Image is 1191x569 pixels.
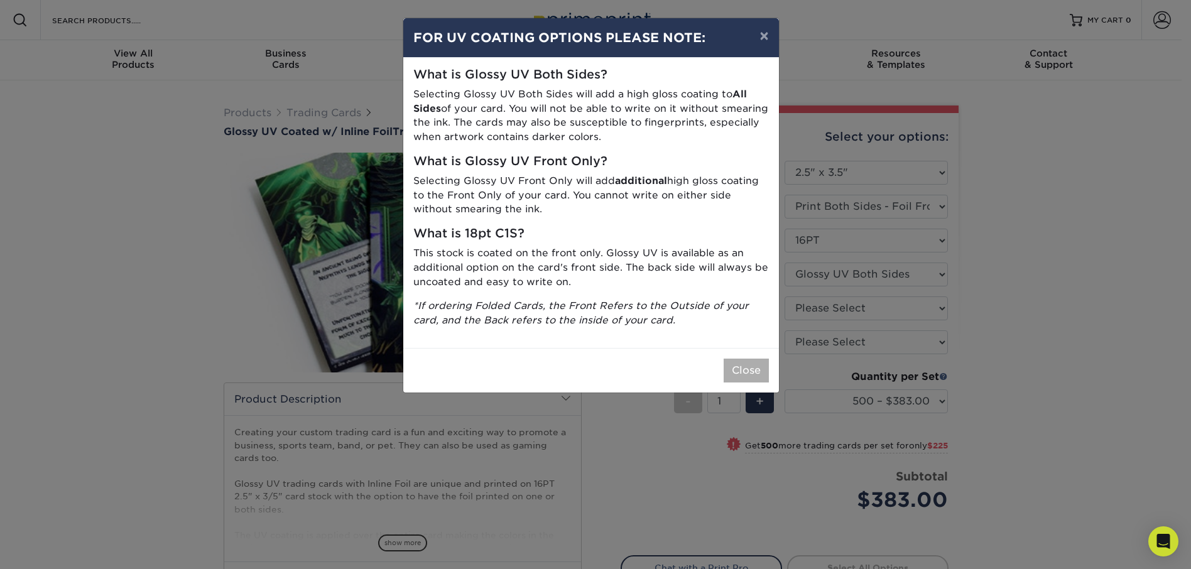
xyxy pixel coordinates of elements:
[1148,526,1178,556] div: Open Intercom Messenger
[615,175,667,187] strong: additional
[413,28,769,47] h4: FOR UV COATING OPTIONS PLEASE NOTE:
[413,88,747,114] strong: All Sides
[413,227,769,241] h5: What is 18pt C1S?
[413,174,769,217] p: Selecting Glossy UV Front Only will add high gloss coating to the Front Only of your card. You ca...
[413,68,769,82] h5: What is Glossy UV Both Sides?
[413,300,749,326] i: *If ordering Folded Cards, the Front Refers to the Outside of your card, and the Back refers to t...
[413,154,769,169] h5: What is Glossy UV Front Only?
[724,359,769,382] button: Close
[413,246,769,289] p: This stock is coated on the front only. Glossy UV is available as an additional option on the car...
[413,87,769,144] p: Selecting Glossy UV Both Sides will add a high gloss coating to of your card. You will not be abl...
[749,18,778,53] button: ×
